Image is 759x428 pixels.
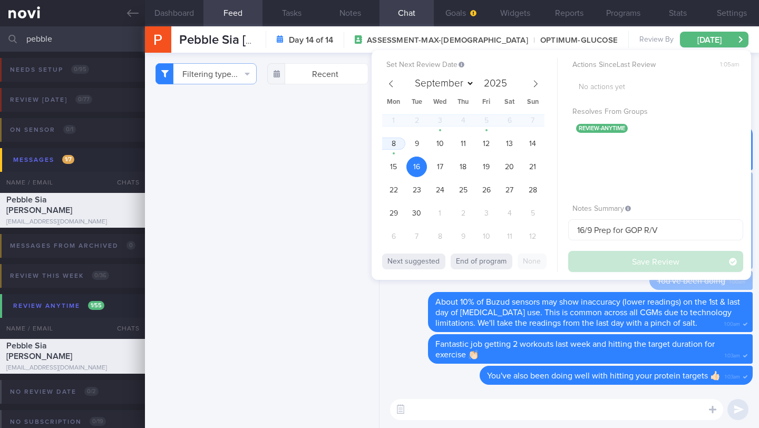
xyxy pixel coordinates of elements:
[576,124,628,133] span: review-anytime
[367,35,528,46] span: ASSESSMENT-MAX-[DEMOGRAPHIC_DATA]
[6,196,72,215] span: Pebble Sia [PERSON_NAME]
[476,180,497,200] span: September 26, 2025
[11,299,107,313] div: Review anytime
[720,61,739,69] span: 1:05am
[7,93,95,107] div: Review [DATE]
[475,99,498,106] span: Fri
[382,254,445,269] button: Next suggested
[453,203,473,223] span: October 2, 2025
[499,226,520,247] span: October 11, 2025
[522,133,543,154] span: September 14, 2025
[383,133,404,154] span: September 8, 2025
[451,254,512,269] button: End of program
[476,133,497,154] span: September 12, 2025
[6,364,139,372] div: [EMAIL_ADDRESS][DOMAIN_NAME]
[75,95,92,104] span: 0 / 77
[63,125,76,134] span: 0 / 1
[430,157,450,177] span: September 17, 2025
[7,385,101,399] div: No review date
[579,83,743,92] p: No actions yet
[572,108,739,117] label: Resolves From Groups
[7,269,112,283] div: Review this week
[103,172,145,193] div: Chats
[528,35,618,46] span: OPTIMUM-GLUCOSE
[410,75,474,92] select: Month
[498,99,521,106] span: Sat
[90,417,106,426] span: 0 / 19
[406,157,427,177] span: September 16, 2025
[289,35,333,45] strong: Day 14 of 14
[499,180,520,200] span: September 27, 2025
[62,155,74,164] span: 1 / 7
[452,99,475,106] span: Thu
[476,226,497,247] span: October 10, 2025
[430,203,450,223] span: October 1, 2025
[453,180,473,200] span: September 25, 2025
[383,157,404,177] span: September 15, 2025
[71,65,89,74] span: 0 / 95
[521,99,544,106] span: Sun
[435,340,715,359] span: Fantastic job getting 2 workouts last week and hitting the target duration for exercise 👏🏻
[383,180,404,200] span: September 22, 2025
[383,226,404,247] span: October 6, 2025
[88,301,104,310] span: 1 / 55
[7,123,79,137] div: On sensor
[11,153,77,167] div: Messages
[406,226,427,247] span: October 7, 2025
[572,205,631,212] span: Notes Summary
[725,349,740,359] span: 1:03am
[499,133,520,154] span: September 13, 2025
[724,318,740,328] span: 1:00am
[84,387,99,396] span: 0 / 2
[406,133,427,154] span: September 9, 2025
[435,298,740,327] span: About 10% of Buzud sensors may show inaccuracy (lower readings) on the 1st & last day of [MEDICAL...
[429,99,452,106] span: Wed
[382,99,405,106] span: Mon
[476,157,497,177] span: September 19, 2025
[430,180,450,200] span: September 24, 2025
[480,79,509,89] input: Year
[476,203,497,223] span: October 3, 2025
[7,239,138,253] div: Messages from Archived
[499,157,520,177] span: September 20, 2025
[386,61,553,70] label: Set Next Review Date
[383,203,404,223] span: September 29, 2025
[725,371,740,381] span: 1:03am
[7,63,92,77] div: Needs setup
[522,203,543,223] span: October 5, 2025
[453,157,473,177] span: September 18, 2025
[6,342,72,361] span: Pebble Sia [PERSON_NAME]
[522,180,543,200] span: September 28, 2025
[639,35,674,45] span: Review By
[499,203,520,223] span: October 4, 2025
[487,372,721,380] span: You've also been doing well with hitting your protein targets 👍🏻
[405,99,429,106] span: Tue
[126,241,135,250] span: 0
[406,203,427,223] span: September 30, 2025
[155,63,257,84] button: Filtering type...
[522,157,543,177] span: September 21, 2025
[522,226,543,247] span: October 12, 2025
[729,276,745,286] span: 1:00am
[430,226,450,247] span: October 8, 2025
[453,226,473,247] span: October 9, 2025
[680,32,748,47] button: [DATE]
[406,180,427,200] span: September 23, 2025
[103,318,145,339] div: Chats
[6,218,139,226] div: [EMAIL_ADDRESS][DOMAIN_NAME]
[572,61,739,70] label: Actions Since Last Review
[453,133,473,154] span: September 11, 2025
[430,133,450,154] span: September 10, 2025
[657,277,725,285] span: You've been doing
[92,271,109,280] span: 0 / 36
[179,34,340,46] span: Pebble Sia [PERSON_NAME]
